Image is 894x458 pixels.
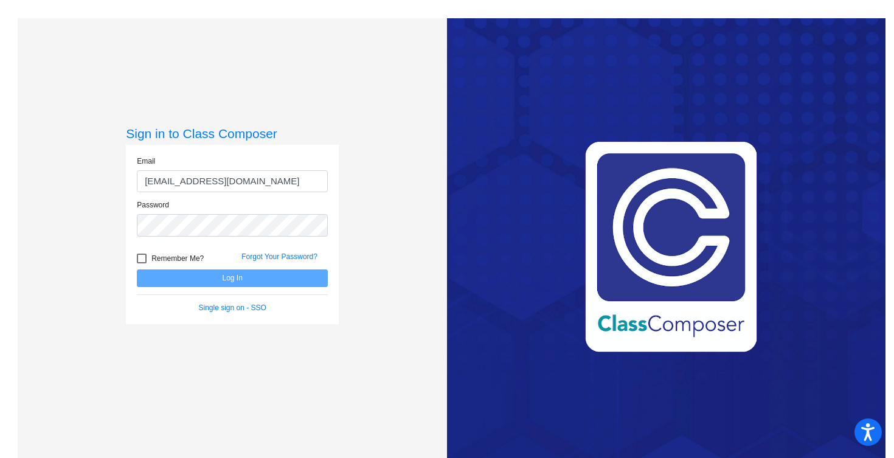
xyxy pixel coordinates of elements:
[151,251,204,266] span: Remember Me?
[137,200,169,210] label: Password
[199,304,266,312] a: Single sign on - SSO
[126,126,339,141] h3: Sign in to Class Composer
[137,156,155,167] label: Email
[137,269,328,287] button: Log In
[241,252,317,261] a: Forgot Your Password?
